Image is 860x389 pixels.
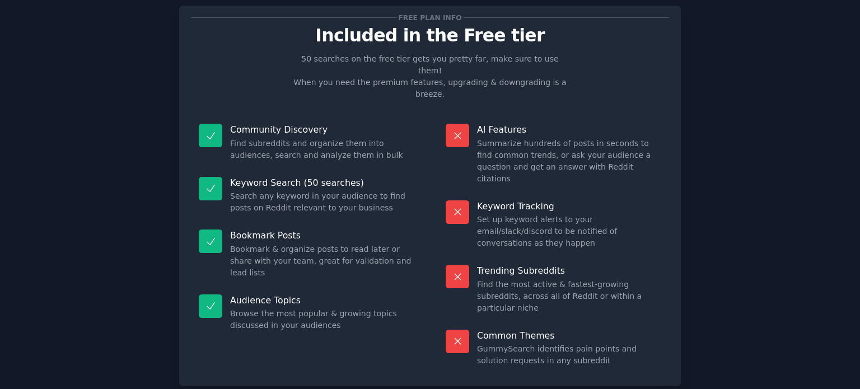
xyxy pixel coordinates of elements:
[477,343,661,367] dd: GummySearch identifies pain points and solution requests in any subreddit
[396,12,464,24] span: Free plan info
[477,330,661,341] p: Common Themes
[230,294,414,306] p: Audience Topics
[230,190,414,214] dd: Search any keyword in your audience to find posts on Reddit relevant to your business
[191,26,669,45] p: Included in the Free tier
[477,124,661,135] p: AI Features
[230,243,414,279] dd: Bookmark & organize posts to read later or share with your team, great for validation and lead lists
[477,138,661,185] dd: Summarize hundreds of posts in seconds to find common trends, or ask your audience a question and...
[477,200,661,212] p: Keyword Tracking
[289,53,571,100] p: 50 searches on the free tier gets you pretty far, make sure to use them! When you need the premiu...
[230,138,414,161] dd: Find subreddits and organize them into audiences, search and analyze them in bulk
[230,124,414,135] p: Community Discovery
[477,279,661,314] dd: Find the most active & fastest-growing subreddits, across all of Reddit or within a particular niche
[230,229,414,241] p: Bookmark Posts
[230,308,414,331] dd: Browse the most popular & growing topics discussed in your audiences
[477,214,661,249] dd: Set up keyword alerts to your email/slack/discord to be notified of conversations as they happen
[230,177,414,189] p: Keyword Search (50 searches)
[477,265,661,276] p: Trending Subreddits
